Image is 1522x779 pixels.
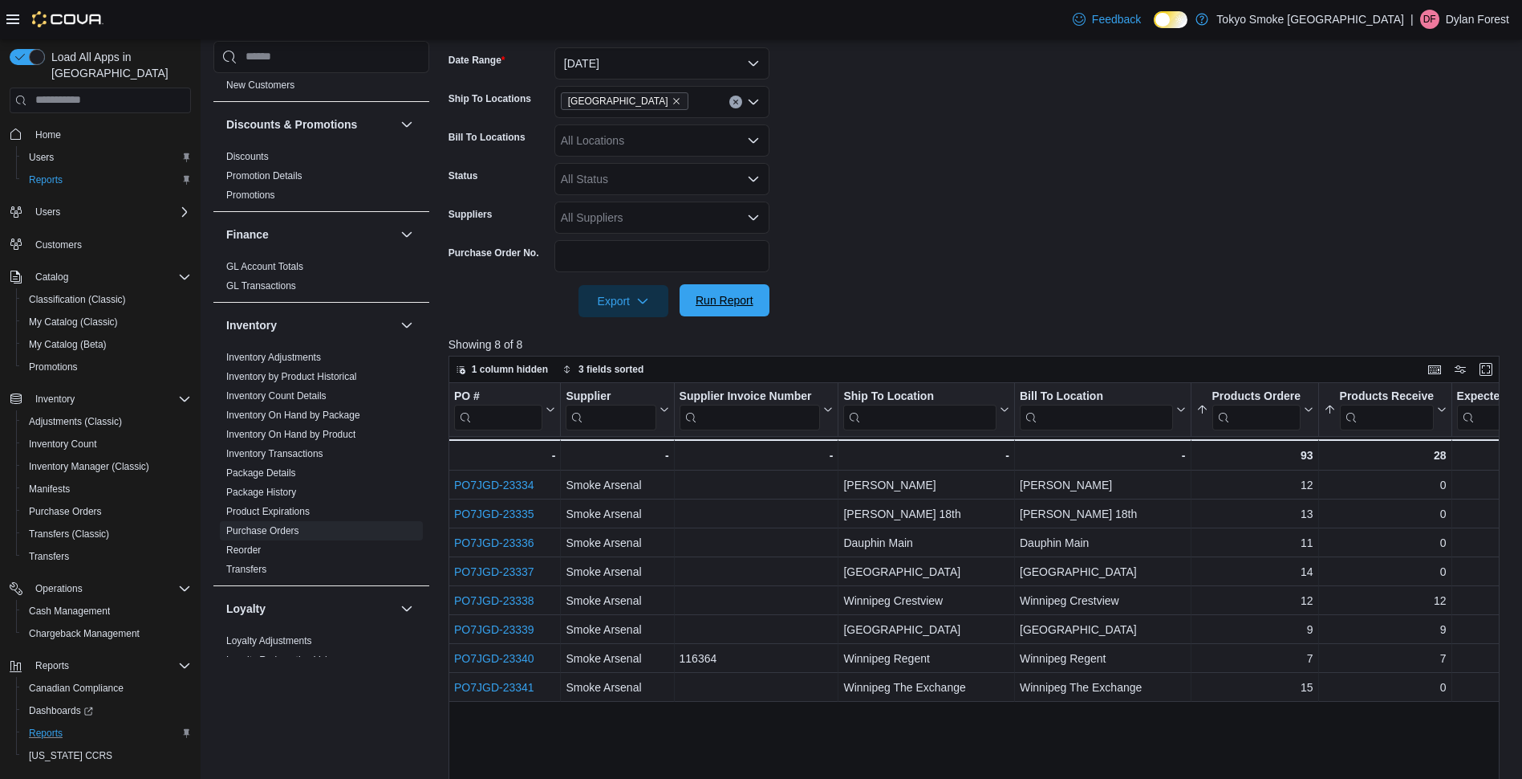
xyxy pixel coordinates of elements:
[1195,562,1313,581] div: 14
[1420,10,1439,29] div: Dylan Forest
[226,447,323,459] span: Inventory Transactions
[22,502,108,521] a: Purchase Orders
[454,389,542,430] div: PO # URL
[22,746,119,765] a: [US_STATE] CCRS
[22,434,191,454] span: Inventory Count
[226,505,310,516] a: Product Expirations
[29,682,124,695] span: Canadian Compliance
[29,704,93,717] span: Dashboards
[1423,10,1436,29] span: DF
[226,427,355,440] span: Inventory On Hand by Product
[22,148,191,167] span: Users
[22,457,156,476] a: Inventory Manager (Classic)
[556,360,650,379] button: 3 fields sorted
[1020,533,1186,553] div: Dauphin Main
[29,579,89,598] button: Operations
[397,224,416,243] button: Finance
[29,528,109,540] span: Transfers (Classic)
[566,446,668,465] div: -
[3,388,197,410] button: Inventory
[29,749,112,762] span: [US_STATE] CCRS
[448,54,505,67] label: Date Range
[29,656,191,675] span: Reports
[1020,475,1186,495] div: [PERSON_NAME]
[1195,678,1313,697] div: 15
[29,267,75,287] button: Catalog
[1195,591,1313,610] div: 12
[29,627,140,640] span: Chargeback Management
[29,656,75,675] button: Reports
[22,679,130,698] a: Canadian Compliance
[1323,446,1446,465] div: 28
[16,311,197,333] button: My Catalog (Classic)
[16,410,197,433] button: Adjustments (Classic)
[561,92,688,110] span: Manitoba
[16,356,197,378] button: Promotions
[449,360,554,379] button: 1 column hidden
[35,239,82,251] span: Customers
[1020,591,1186,610] div: Winnipeg Crestview
[226,149,269,162] span: Discounts
[29,338,107,351] span: My Catalog (Beta)
[29,727,63,740] span: Reports
[22,701,191,720] span: Dashboards
[226,409,360,420] a: Inventory On Hand by Package
[226,600,266,616] h3: Loyalty
[1339,389,1433,404] div: Products Received
[679,389,820,430] div: Supplier Invoice Number
[226,79,294,90] a: New Customers
[1323,475,1446,495] div: 0
[213,256,429,301] div: Finance
[213,630,429,675] div: Loyalty
[554,47,769,80] button: [DATE]
[226,370,357,381] a: Inventory by Product Historical
[566,649,668,668] div: Smoke Arsenal
[22,524,191,544] span: Transfers (Classic)
[1339,389,1433,430] div: Products Received
[226,634,312,646] span: Loyalty Adjustments
[22,412,128,431] a: Adjustments (Classic)
[454,389,555,430] button: PO #
[1154,11,1187,28] input: Dark Mode
[578,363,643,376] span: 3 fields sorted
[448,169,478,182] label: Status
[1323,389,1446,430] button: Products Received
[3,123,197,146] button: Home
[226,634,312,646] a: Loyalty Adjustments
[16,699,197,722] a: Dashboards
[843,591,1009,610] div: Winnipeg Crestview
[29,389,81,409] button: Inventory
[22,524,116,544] a: Transfers (Classic)
[22,679,191,698] span: Canadian Compliance
[1154,28,1155,29] span: Dark Mode
[1212,389,1300,404] div: Products Ordered
[226,169,302,181] a: Promotion Details
[1020,504,1186,524] div: [PERSON_NAME] 18th
[679,649,833,668] div: 116364
[226,653,343,666] span: Loyalty Redemption Values
[16,500,197,523] button: Purchase Orders
[29,124,191,145] span: Home
[22,290,191,309] span: Classification (Classic)
[843,475,1009,495] div: [PERSON_NAME]
[454,594,534,607] a: PO7JGD-23338
[35,659,69,672] span: Reports
[3,201,197,223] button: Users
[566,591,668,610] div: Smoke Arsenal
[747,96,760,108] button: Open list of options
[226,544,261,555] a: Reorder
[226,389,327,401] a: Inventory Count Details
[472,363,548,376] span: 1 column hidden
[29,438,97,451] span: Inventory Count
[29,202,67,222] button: Users
[226,316,394,332] button: Inventory
[448,336,1511,353] p: Showing 8 of 8
[226,279,296,292] span: GL Transactions
[566,475,668,495] div: Smoke Arsenal
[22,602,116,621] a: Cash Management
[29,605,110,618] span: Cash Management
[16,722,197,744] button: Reports
[22,357,84,377] a: Promotions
